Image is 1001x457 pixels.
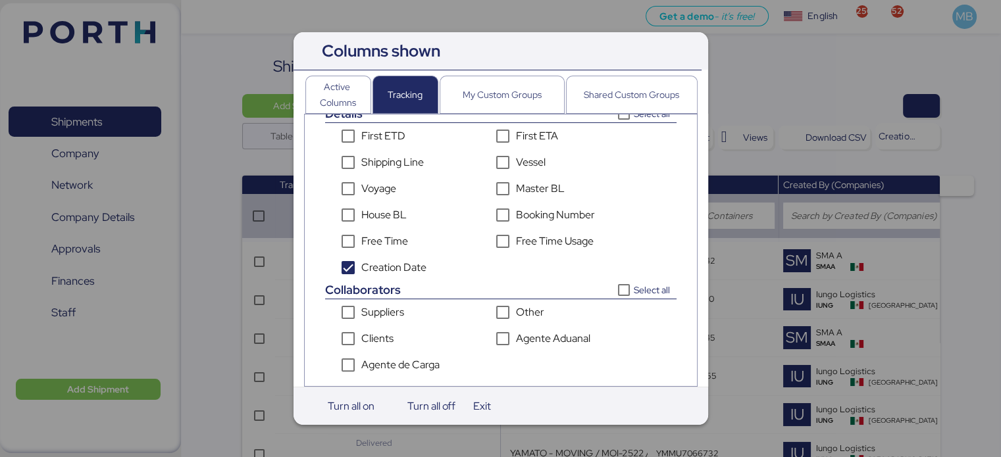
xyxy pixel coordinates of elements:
div: House BL [361,207,407,223]
div: Master BL [490,176,634,202]
div: Clients [361,331,394,347]
div: Other [490,299,634,325]
div: Shipping Line [335,149,480,176]
div: First ETD [361,128,405,144]
div: Suppliers [361,304,404,320]
div: Agente Aduanal [490,325,634,352]
button: Exit [461,393,503,420]
span: Columns shown [322,40,440,62]
span: Exit [473,397,491,415]
div: Master BL [516,181,565,197]
button: Turn all off [385,393,461,420]
div: First ETA [490,123,634,149]
div: Agente de Carga [361,357,440,373]
div: Voyage [335,176,480,202]
div: Vessel [490,149,634,176]
span: Turn all on [328,397,374,415]
div: Booking Number [516,207,595,223]
div: My Custom Groups [463,87,542,103]
div: Collaborators [325,281,401,299]
div: Other [516,304,544,320]
div: Booking Number [490,202,634,228]
div: Suppliers [335,299,480,325]
div: Shared Custom Groups [584,87,679,103]
div: Free Time Usage [490,228,634,254]
div: Active Columns [317,79,360,110]
div: Free Time [335,228,480,254]
div: Select all [634,107,670,123]
div: Shipping Line [361,155,424,170]
div: Creation Date [335,254,480,281]
div: Free Time [361,233,408,249]
div: Clients [335,325,480,352]
div: First ETD [335,123,480,149]
div: House BL [335,202,480,228]
div: Voyage [361,181,396,197]
div: Free Time Usage [516,233,594,249]
div: Creation Date [361,260,426,276]
div: Select all [634,283,670,299]
button: Turn all on [305,393,380,420]
div: Agente de Carga [335,352,480,378]
div: First ETA [516,128,558,144]
div: Tracking [388,87,423,103]
span: Turn all off [407,397,455,415]
div: Vessel [516,155,546,170]
div: Agente Aduanal [516,331,590,347]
